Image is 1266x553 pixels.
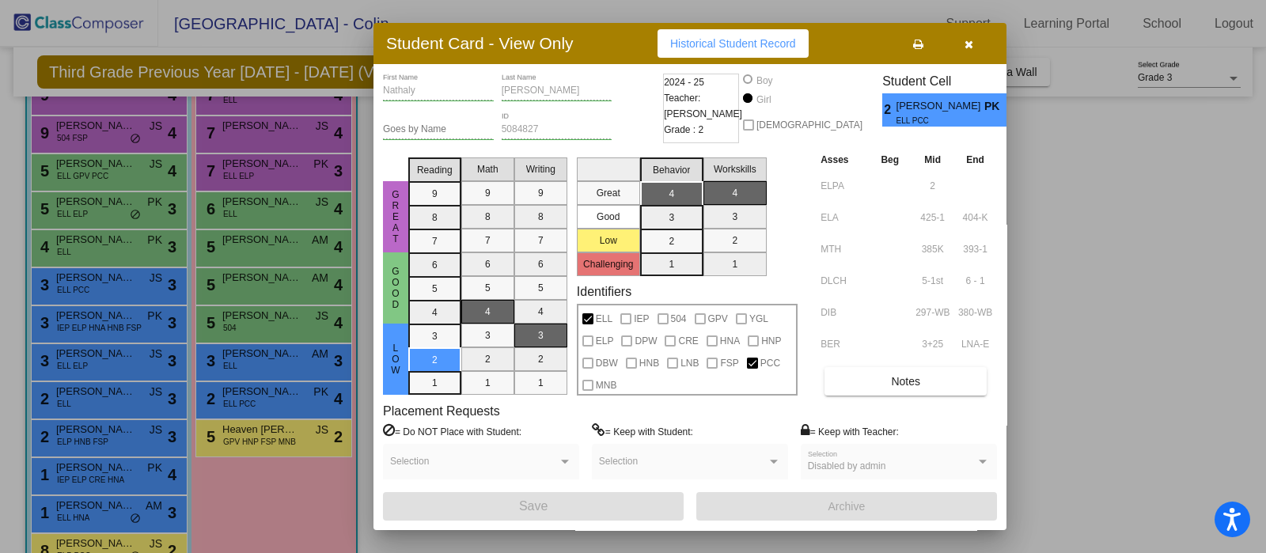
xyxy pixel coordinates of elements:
[821,332,864,356] input: assessment
[635,331,657,350] span: DPW
[670,37,796,50] span: Historical Student Record
[577,284,631,299] label: Identifiers
[680,354,699,373] span: LNB
[664,90,742,122] span: Teacher: [PERSON_NAME]
[761,331,781,350] span: HNP
[592,423,693,439] label: = Keep with Student:
[383,124,494,135] input: goes by name
[828,500,866,513] span: Archive
[756,74,773,88] div: Boy
[953,151,997,169] th: End
[596,354,618,373] span: DBW
[868,151,912,169] th: Beg
[658,29,809,58] button: Historical Student Record
[821,237,864,261] input: assessment
[882,74,1020,89] h3: Student Cell
[708,309,728,328] span: GPV
[389,189,403,244] span: Great
[821,206,864,229] input: assessment
[383,403,500,419] label: Placement Requests
[882,100,896,119] span: 2
[519,499,548,513] span: Save
[664,74,704,90] span: 2024 - 25
[1006,100,1020,119] span: 4
[678,331,698,350] span: CRE
[756,93,771,107] div: Girl
[664,122,703,138] span: Grade : 2
[696,492,997,521] button: Archive
[502,124,612,135] input: Enter ID
[821,174,864,198] input: assessment
[720,354,738,373] span: FSP
[383,492,684,521] button: Save
[749,309,768,328] span: YGL
[984,98,1006,115] span: PK
[896,98,984,115] span: [PERSON_NAME]
[389,266,403,310] span: Good
[383,423,521,439] label: = Do NOT Place with Student:
[891,375,920,388] span: Notes
[596,331,614,350] span: ELP
[756,116,862,134] span: [DEMOGRAPHIC_DATA]
[912,151,953,169] th: Mid
[824,367,987,396] button: Notes
[817,151,868,169] th: Asses
[596,376,617,395] span: MNB
[671,309,687,328] span: 504
[821,301,864,324] input: assessment
[896,115,973,127] span: ELL PCC
[596,309,612,328] span: ELL
[634,309,649,328] span: IEP
[808,460,886,472] span: Disabled by admin
[801,423,899,439] label: = Keep with Teacher:
[720,331,740,350] span: HNA
[639,354,659,373] span: HNB
[389,343,403,376] span: Low
[760,354,780,373] span: PCC
[821,269,864,293] input: assessment
[386,33,574,53] h3: Student Card - View Only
